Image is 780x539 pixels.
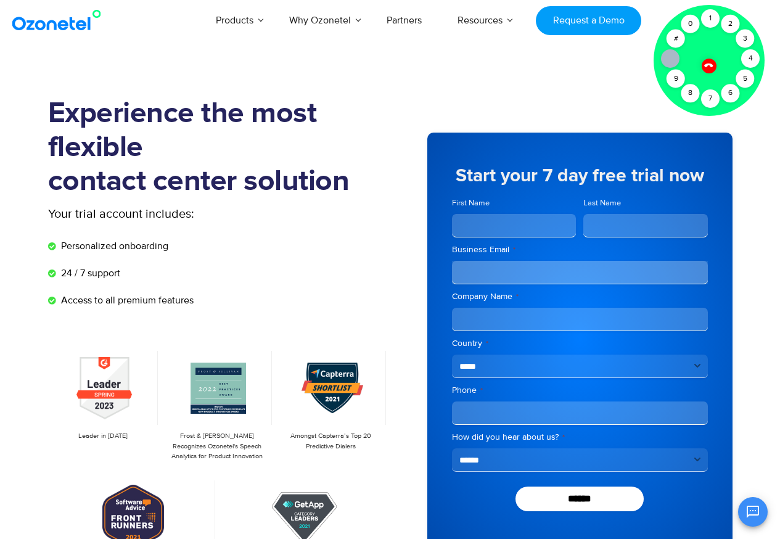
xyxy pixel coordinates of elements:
[54,431,152,442] p: Leader in [DATE]
[48,97,390,199] h1: Experience the most flexible contact center solution
[667,70,685,88] div: 9
[736,30,755,48] div: 3
[701,9,720,28] div: 1
[721,15,740,33] div: 2
[736,70,755,88] div: 5
[58,266,120,281] span: 24 / 7 support
[282,431,380,451] p: Amongst Capterra’s Top 20 Predictive Dialers
[58,239,168,253] span: Personalized onboarding
[452,290,708,303] label: Company Name
[583,197,708,209] label: Last Name
[721,84,740,102] div: 6
[452,337,708,350] label: Country
[168,431,266,462] p: Frost & [PERSON_NAME] Recognizes Ozonetel's Speech Analytics for Product Innovation
[452,244,708,256] label: Business Email
[667,30,685,48] div: #
[741,49,760,68] div: 4
[48,205,298,223] p: Your trial account includes:
[452,197,577,209] label: First Name
[536,6,641,35] a: Request a Demo
[738,497,768,527] button: Open chat
[452,431,708,443] label: How did you hear about us?
[58,293,194,308] span: Access to all premium features
[452,167,708,185] h5: Start your 7 day free trial now
[452,384,708,397] label: Phone
[681,84,700,102] div: 8
[701,89,720,108] div: 7
[681,15,700,33] div: 0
